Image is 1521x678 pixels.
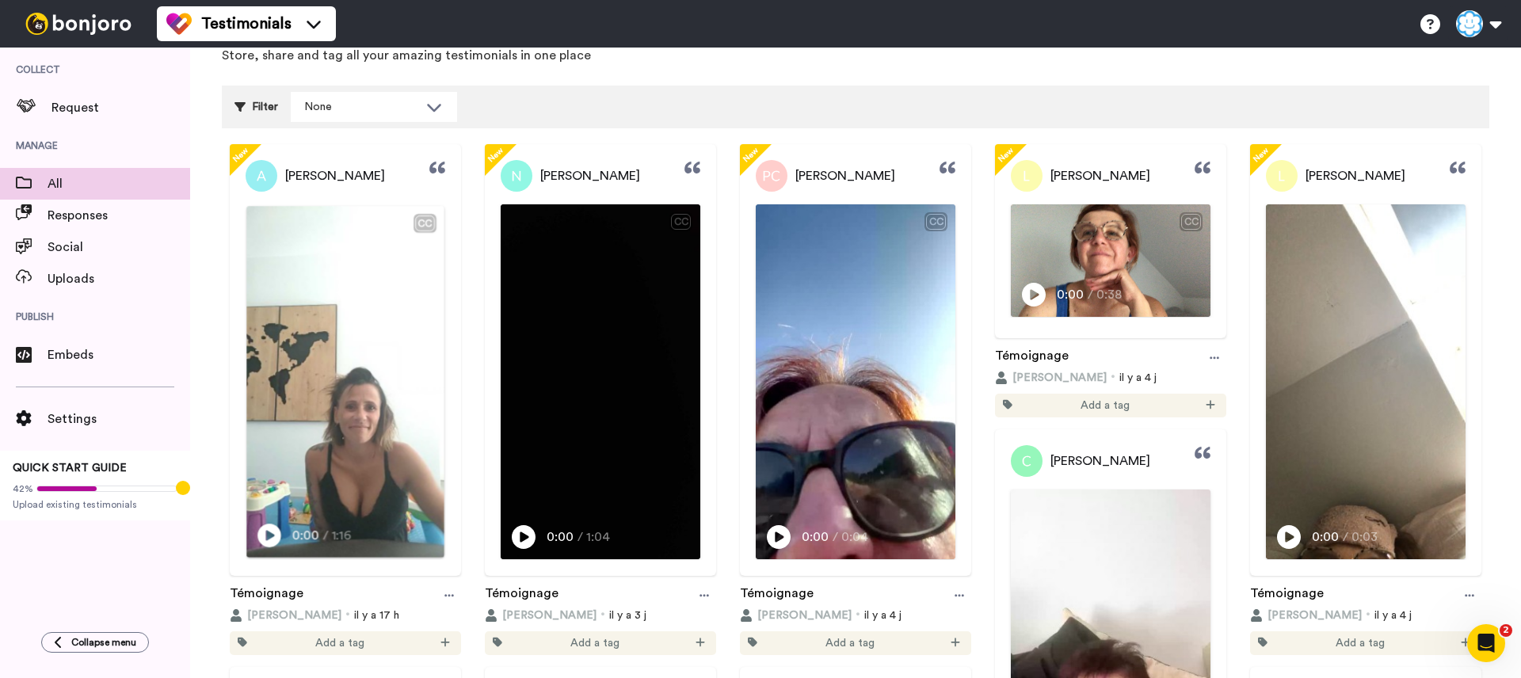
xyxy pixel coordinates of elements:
[485,608,597,623] button: [PERSON_NAME]
[1248,143,1273,167] span: New
[1266,204,1466,559] img: Video Thumbnail
[1012,370,1107,386] span: [PERSON_NAME]
[48,269,190,288] span: Uploads
[740,584,814,608] a: Témoignage
[201,13,292,35] span: Testimonials
[1312,528,1340,547] span: 0:00
[315,635,364,651] span: Add a tag
[1081,398,1130,413] span: Add a tag
[501,160,532,192] img: Profile Picture
[1096,285,1124,304] span: 0:38
[48,409,190,429] span: Settings
[825,635,875,651] span: Add a tag
[578,528,583,547] span: /
[246,160,277,192] img: Profile Picture
[833,528,838,547] span: /
[756,204,955,559] img: Video Thumbnail
[1250,608,1362,623] button: [PERSON_NAME]
[1250,584,1324,608] a: Témoignage
[1050,166,1150,185] span: [PERSON_NAME]
[48,206,190,225] span: Responses
[547,528,574,547] span: 0:00
[738,143,763,167] span: New
[285,166,385,185] span: [PERSON_NAME]
[1306,166,1405,185] span: [PERSON_NAME]
[51,98,190,117] span: Request
[540,166,640,185] span: [PERSON_NAME]
[415,215,435,231] div: CC
[48,238,190,257] span: Social
[222,47,1489,65] p: Store, share and tag all your amazing testimonials in one place
[13,482,33,495] span: 42%
[795,166,895,185] span: [PERSON_NAME]
[234,92,278,122] div: Filter
[995,370,1107,386] button: [PERSON_NAME]
[485,608,716,623] div: il y a 3 j
[502,608,597,623] span: [PERSON_NAME]
[926,214,946,230] div: CC
[230,608,341,623] button: [PERSON_NAME]
[485,584,558,608] a: Témoignage
[1467,624,1505,662] iframe: Intercom live chat
[1267,608,1362,623] span: [PERSON_NAME]
[841,528,869,547] span: 0:04
[1500,624,1512,637] span: 2
[19,13,138,35] img: bj-logo-header-white.svg
[166,11,192,36] img: tm-color.svg
[756,160,787,192] img: Profile Picture
[48,174,190,193] span: All
[1088,285,1093,304] span: /
[228,143,253,167] span: New
[1351,528,1379,547] span: 0:03
[246,206,444,558] img: Video Thumbnail
[331,526,359,545] span: 1:16
[41,632,149,653] button: Collapse menu
[247,608,341,623] span: [PERSON_NAME]
[995,346,1069,370] a: Témoignage
[1336,635,1385,651] span: Add a tag
[304,99,418,115] div: None
[1250,608,1481,623] div: il y a 4 j
[993,143,1018,167] span: New
[13,463,127,474] span: QUICK START GUIDE
[586,528,614,547] span: 1:04
[13,498,177,511] span: Upload existing testimonials
[1057,285,1085,304] span: 0:00
[740,608,971,623] div: il y a 4 j
[995,370,1226,386] div: il y a 4 j
[1266,160,1298,192] img: Profile Picture
[570,635,619,651] span: Add a tag
[1011,445,1043,477] img: Profile Picture
[1343,528,1348,547] span: /
[1050,451,1150,470] span: [PERSON_NAME]
[483,143,508,167] span: New
[802,528,829,547] span: 0:00
[1011,160,1043,192] img: Profile Picture
[740,608,852,623] button: [PERSON_NAME]
[230,584,303,608] a: Témoignage
[230,608,461,623] div: il y a 17 h
[176,481,190,495] div: Tooltip anchor
[1181,214,1201,230] div: CC
[48,345,190,364] span: Embeds
[671,214,691,230] div: CC
[322,526,328,545] span: /
[292,526,320,545] span: 0:00
[71,636,136,649] span: Collapse menu
[757,608,852,623] span: [PERSON_NAME]
[501,204,700,559] img: Video Thumbnail
[1011,204,1210,317] img: Video Thumbnail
